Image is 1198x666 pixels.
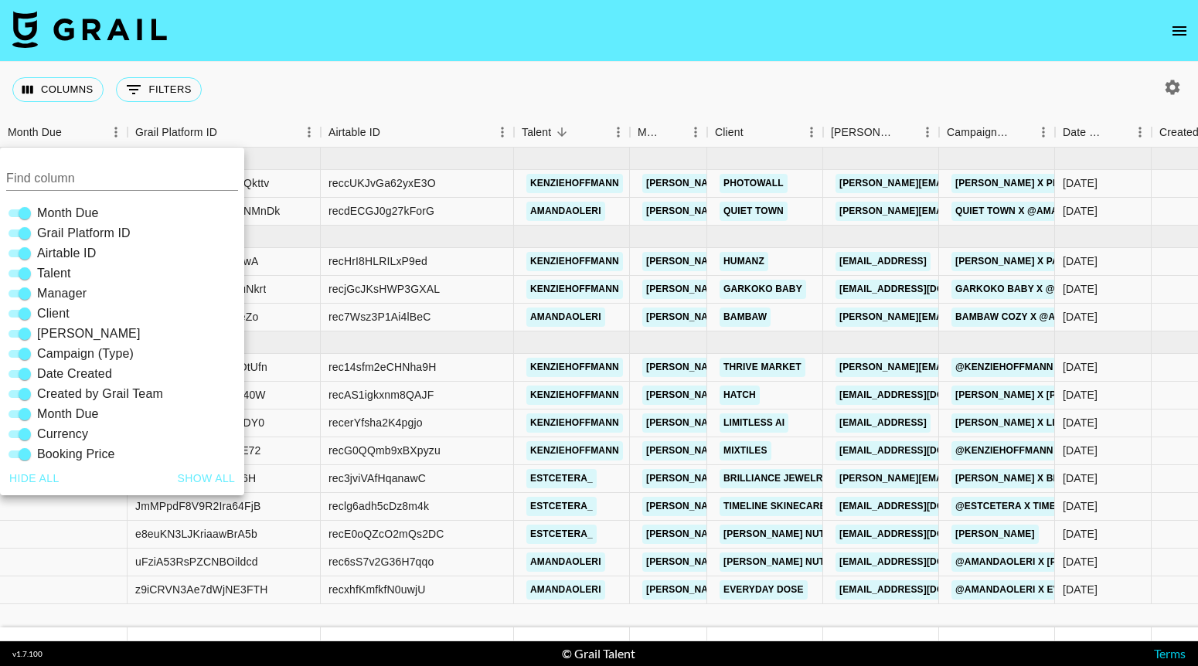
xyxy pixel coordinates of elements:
div: Month Due [8,117,62,148]
a: [PERSON_NAME] [951,525,1039,544]
a: [PERSON_NAME][EMAIL_ADDRESS][PERSON_NAME][DOMAIN_NAME] [642,252,974,271]
a: Thrive Market [720,358,805,377]
a: [PERSON_NAME][EMAIL_ADDRESS][PERSON_NAME][DOMAIN_NAME] [642,308,974,327]
button: Hide all [3,464,66,493]
a: [PERSON_NAME] Nutrition [720,525,861,544]
button: Menu [1128,121,1152,144]
a: Brilliance Jewelry [720,469,832,488]
div: © Grail Talent [562,646,635,661]
a: [PERSON_NAME][EMAIL_ADDRESS][PERSON_NAME][DOMAIN_NAME] [642,280,974,299]
a: kenziehoffmann [526,413,623,433]
a: [EMAIL_ADDRESS] [836,413,931,433]
div: recAS1igkxnm8QAJF [328,387,434,403]
a: [PERSON_NAME][EMAIL_ADDRESS][PERSON_NAME][DOMAIN_NAME] [642,358,974,377]
div: 7/23/2025 [1063,203,1098,219]
a: estcetera_ [526,497,597,516]
a: [PERSON_NAME][EMAIL_ADDRESS][PERSON_NAME][DOMAIN_NAME] [642,552,974,572]
div: recE0oQZcO2mQs2DC [328,526,444,542]
a: BamBaw [720,308,771,327]
a: Garkoko Baby [720,280,806,299]
span: Campaign (Type) [37,345,134,363]
a: estcetera_ [526,525,597,544]
div: recjGcJKsHWP3GXAL [328,281,440,297]
div: recdECGJ0g27kForG [328,203,434,219]
div: rec14sfm2eCHNha9H [328,359,437,375]
a: Timeline Skinecare [720,497,830,516]
button: Sort [744,121,765,143]
span: Created by Grail Team [37,385,163,403]
a: Limitless AI [720,413,788,433]
img: Grail Talent [12,11,167,48]
a: [EMAIL_ADDRESS][DOMAIN_NAME] [836,441,1009,460]
div: Client [707,117,823,148]
a: [PERSON_NAME] x Limitless AI [951,413,1111,433]
a: [PERSON_NAME][EMAIL_ADDRESS][PERSON_NAME][DOMAIN_NAME] [642,441,974,460]
div: Manager [630,117,707,148]
a: amandaoleri [526,202,605,221]
a: [PERSON_NAME][EMAIL_ADDRESS][DOMAIN_NAME] [836,308,1087,327]
div: 8/25/2025 [1063,582,1098,597]
div: recxhfKmfkfN0uwjU [328,582,425,597]
div: Grail Platform ID [128,117,321,148]
button: open drawer [1164,15,1195,46]
a: amandaoleri [526,552,605,572]
span: Booking Price [37,445,115,464]
div: 8/26/2025 [1063,359,1098,375]
button: Menu [916,121,939,144]
div: 8/27/2025 [1063,443,1098,458]
div: [PERSON_NAME] [831,117,894,148]
button: Sort [62,121,83,143]
button: Menu [800,121,823,144]
div: e8euKN3LJKriaawBrA5b [135,526,257,542]
a: [PERSON_NAME][EMAIL_ADDRESS][DOMAIN_NAME] [836,202,1087,221]
div: Campaign (Type) [947,117,1010,148]
button: Menu [1032,121,1055,144]
div: 8/11/2025 [1063,309,1098,325]
a: @amandaoleri x Everyday Dose [951,580,1131,600]
button: Sort [551,121,573,143]
div: uFziA53RsPZCNBOildcd [135,554,258,569]
a: Bambaw Cozy x @amandaoleri [951,308,1123,327]
a: [PERSON_NAME] x Photowall [951,174,1111,193]
a: [PERSON_NAME][EMAIL_ADDRESS][PERSON_NAME][DOMAIN_NAME] [836,469,1167,488]
a: kenziehoffmann [526,252,623,271]
a: [EMAIL_ADDRESS][DOMAIN_NAME] [836,497,1009,516]
div: Grail Platform ID [135,117,217,148]
a: Quiet Town [720,202,788,221]
a: [EMAIL_ADDRESS][DOMAIN_NAME] [836,280,1009,299]
span: Date Created [37,365,112,383]
div: rec7Wsz3P1Ai4lBeC [328,309,431,325]
span: Currency [37,425,88,443]
div: Date Created [1055,117,1152,148]
button: Menu [684,121,707,144]
div: recHrI8HLRILxP9ed [328,253,427,269]
span: Grail Platform ID [37,224,131,243]
a: [PERSON_NAME][EMAIL_ADDRESS][PERSON_NAME][DOMAIN_NAME] [642,469,974,488]
div: 8/13/2025 [1063,471,1098,486]
span: Month Due [37,405,99,423]
div: recG0QQmb9xBXpyzu [328,443,441,458]
div: rec3jviVAfHqanawC [328,471,426,486]
button: Sort [1107,121,1128,143]
div: JmMPpdF8V9R2Ira64FjB [135,498,261,514]
button: Sort [662,121,684,143]
div: 8/29/2025 [1063,526,1098,542]
a: kenziehoffmann [526,358,623,377]
a: PhotoWall [720,174,788,193]
a: [PERSON_NAME] x Pampers Sleep Coach UGC [951,252,1190,271]
a: Mixtiles [720,441,771,460]
div: z9iCRVN3Ae7dWjNE3FTH [135,582,268,597]
button: Menu [104,121,128,144]
button: Menu [298,121,321,144]
a: [PERSON_NAME][EMAIL_ADDRESS][PERSON_NAME][DOMAIN_NAME] [642,580,974,600]
a: kenziehoffmann [526,174,623,193]
a: [PERSON_NAME] x Brilliance [951,469,1108,488]
button: Show filters [116,77,202,102]
a: Terms [1154,646,1186,661]
div: Talent [514,117,630,148]
span: Client [37,304,70,323]
div: Manager [638,117,662,148]
div: 8/13/2025 [1063,415,1098,430]
a: @kenziehoffmann x MixTiles [951,441,1112,460]
a: Garkoko Baby x @[PERSON_NAME] [951,280,1138,299]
